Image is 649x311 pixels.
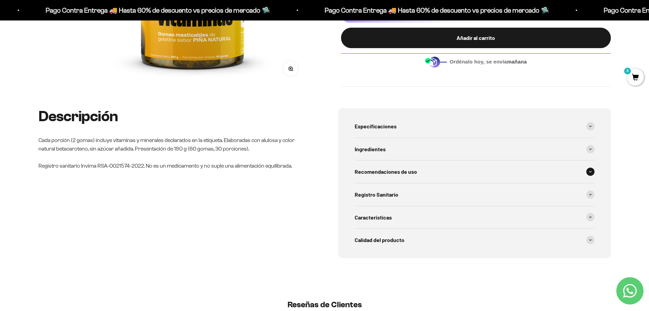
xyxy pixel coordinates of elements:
span: Calidad del producto [355,236,404,244]
h2: Descripción [38,108,311,125]
summary: Características [355,206,594,229]
div: Más detalles sobre la fecha exacta de entrega. [8,53,141,65]
summary: Registro Sanitario [355,183,594,206]
p: Registro sanitario Invima RSA-0021574-2022. No es un medicamento y no suple una alimentación equi... [38,161,311,170]
a: 0 [627,74,644,82]
summary: Especificaciones [355,115,594,138]
p: ¿Qué te daría la seguridad final para añadir este producto a tu carrito? [8,11,141,27]
summary: Recomendaciones de uso [355,160,594,183]
p: Pago Contra Entrega 🚚 Hasta 60% de descuento vs precios de mercado 🛸 [325,5,549,16]
p: Pago Contra Entrega 🚚 Hasta 60% de descuento vs precios de mercado 🛸 [46,5,270,16]
b: mañana [507,59,527,65]
span: Ordénalo hoy, se envía [450,58,527,66]
span: Enviar [111,102,140,113]
button: Añadir al carrito [341,27,611,48]
div: Un aval de expertos o estudios clínicos en la página. [8,32,141,51]
div: Un mensaje de garantía de satisfacción visible. [8,66,141,78]
div: Añadir al carrito [355,33,597,42]
span: Registro Sanitario [355,190,398,199]
mark: 0 [623,67,632,75]
span: Características [355,213,392,222]
summary: Calidad del producto [355,229,594,251]
span: Recomendaciones de uso [355,167,417,176]
button: Enviar [111,102,141,113]
span: Especificaciones [355,122,397,131]
div: La confirmación de la pureza de los ingredientes. [8,80,141,98]
span: Ingredientes [355,145,386,154]
summary: Ingredientes [355,138,594,160]
h2: Reseñas de Clientes [126,299,524,311]
p: Cada porción (2 gomas) incluye vitaminas y minerales declarados en la etiqueta. Elaboradas con al... [38,136,311,153]
img: Despacho sin intermediarios [425,56,447,67]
